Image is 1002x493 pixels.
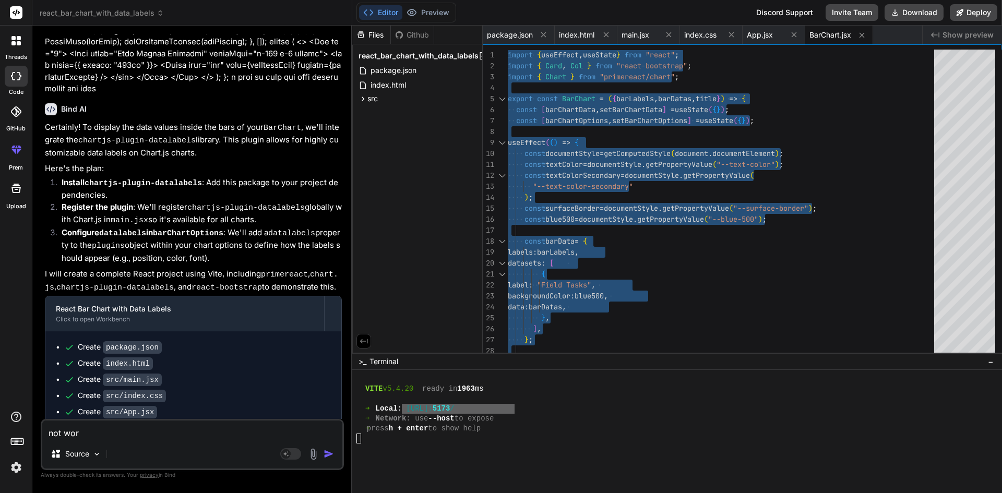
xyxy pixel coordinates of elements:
div: 14 [483,192,494,203]
img: attachment [307,448,319,460]
span: ➜ [365,424,367,434]
span: : [529,280,533,290]
div: Click to collapse the range. [495,258,509,269]
span: react_bar_chart_with_data_labels [40,8,164,18]
span: , [604,291,608,300]
span: : [570,291,575,300]
div: Click to collapse the range. [495,93,509,104]
code: datalabels [268,229,315,238]
span: --host [428,414,454,424]
label: code [9,88,23,97]
span: ) [775,160,779,169]
span: documentStyle [587,160,641,169]
span: [ [550,258,554,268]
code: package.json [103,341,162,354]
span: const [524,236,545,246]
div: 6 [483,104,494,115]
div: 15 [483,203,494,214]
span: import [508,61,533,70]
span: { [575,138,579,147]
div: Github [391,30,434,40]
div: Files [352,30,390,40]
span: useState [675,105,708,114]
p: Always double-check its answers. Your in Bind [41,470,344,480]
span: ) [775,149,779,158]
label: Upload [6,202,26,211]
span: / [450,404,454,414]
code: src/main.jsx [103,374,162,386]
span: index.html [559,30,594,40]
span: "--text-color-secondary" [533,182,633,191]
label: GitHub [6,124,26,133]
span: Card [545,61,562,70]
span: label [508,280,529,290]
span: ; [779,160,783,169]
span: { [737,116,742,125]
div: Create [78,374,162,385]
span: src [367,93,378,104]
span: ) [554,138,558,147]
p: Source [65,449,89,459]
span: 1963 [457,384,475,394]
span: "primereact/chart" [600,72,675,81]
span: => [562,138,570,147]
span: 5173 [433,404,450,414]
span: = [583,160,587,169]
button: − [986,353,996,370]
span: to show help [428,424,481,434]
span: VITE [365,384,383,394]
span: ( [712,160,717,169]
button: Preview [402,5,454,20]
span: index.css [684,30,717,40]
span: ; [813,203,817,213]
span: = [696,116,700,125]
span: documentStyle [625,171,679,180]
span: "--blue-500" [708,214,758,224]
span: ; [762,214,767,224]
code: chartjs-plugin-datalabels [85,179,202,188]
strong: Configure in [62,227,223,237]
span: ready in [422,384,457,394]
div: 11 [483,159,494,170]
div: Discord Support [750,4,819,21]
div: 20 [483,258,494,269]
span: ) [721,94,725,103]
div: 5 [483,93,494,104]
div: 23 [483,291,494,302]
span: privacy [140,472,159,478]
span: . [641,160,646,169]
div: 1 [483,50,494,61]
div: 21 [483,269,494,280]
div: Click to open Workbench [56,315,314,323]
span: "--text-color" [717,160,775,169]
code: plugins [92,242,125,250]
span: documentStyle [604,203,658,213]
span: "--surface-border" [733,203,808,213]
div: 13 [483,181,494,192]
span: useState [583,50,616,59]
span: surfaceBorder [545,203,600,213]
span: : [524,302,529,311]
span: ) [808,203,813,213]
span: const [516,116,537,125]
code: barChartOptions [153,229,223,238]
code: main.jsx [111,216,148,225]
img: icon [324,449,334,459]
span: const [516,105,537,114]
span: ) [758,214,762,224]
span: textColorSecondary [545,171,621,180]
label: prem [9,163,23,172]
span: const [524,214,545,224]
span: : [541,258,545,268]
span: ➜ [365,404,367,414]
span: { [541,269,545,279]
span: react_bar_chart_with_data_labels [359,51,479,61]
span: press [367,424,389,434]
span: ) [524,193,529,202]
div: Click to collapse the range. [495,137,509,148]
span: ; [725,105,729,114]
span: } [717,105,721,114]
span: barLabels [616,94,654,103]
span: const [537,94,558,103]
p: I will create a complete React project using Vite, including , , , and to demonstrate this. [45,268,342,294]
